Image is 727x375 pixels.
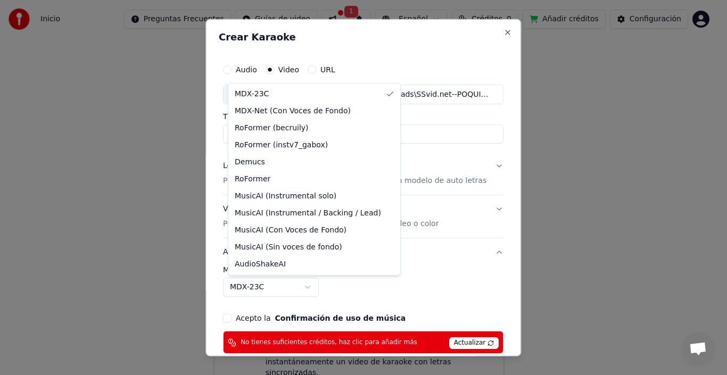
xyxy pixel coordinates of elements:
[235,191,336,202] span: MusicAI (Instrumental solo)
[235,123,309,134] span: RoFormer (becruily)
[235,259,286,270] span: AudioShakeAI
[235,89,269,99] span: MDX-23C
[235,157,265,168] span: Demucs
[235,140,328,151] span: RoFormer (instv7_gabox)
[235,106,351,116] span: MDX-Net (Con Voces de Fondo)
[235,174,270,185] span: RoFormer
[235,225,346,236] span: MusicAI (Con Voces de Fondo)
[235,208,381,219] span: MusicAI (Instrumental / Backing / Lead)
[235,242,342,253] span: MusicAI (Sin voces de fondo)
